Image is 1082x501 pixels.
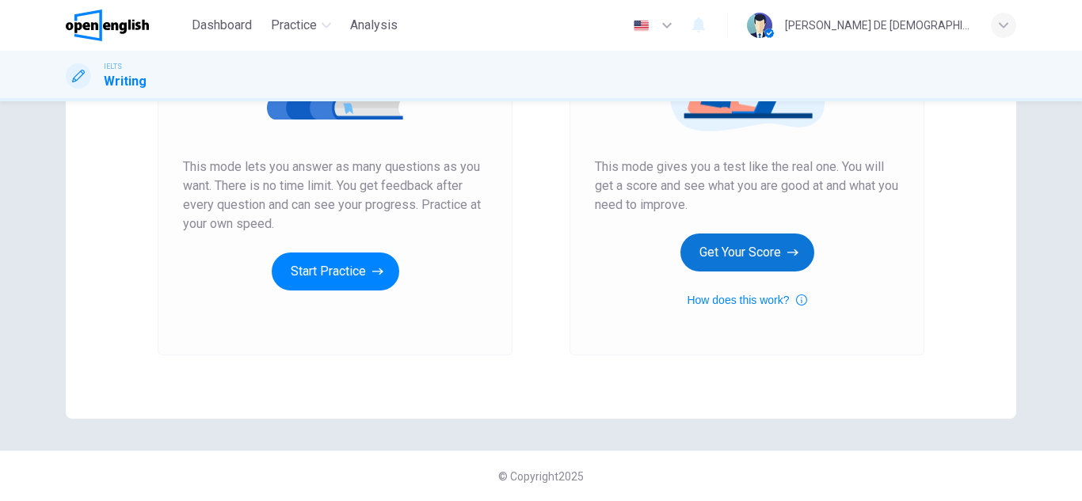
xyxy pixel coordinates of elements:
[66,9,149,41] img: OpenEnglish logo
[631,20,651,32] img: en
[785,16,972,35] div: [PERSON_NAME] DE [DEMOGRAPHIC_DATA][PERSON_NAME]
[192,16,252,35] span: Dashboard
[185,11,258,40] button: Dashboard
[498,470,584,483] span: © Copyright 2025
[183,158,487,233] span: This mode lets you answer as many questions as you want. There is no time limit. You get feedback...
[344,11,404,40] button: Analysis
[66,9,185,41] a: OpenEnglish logo
[104,61,122,72] span: IELTS
[747,13,772,38] img: Profile picture
[350,16,398,35] span: Analysis
[680,233,814,271] button: Get Your Score
[265,11,337,40] button: Practice
[595,158,899,214] span: This mode gives you a test like the real one. You will get a score and see what you are good at a...
[271,16,317,35] span: Practice
[272,252,399,290] button: Start Practice
[104,72,147,91] h1: Writing
[687,290,806,309] button: How does this work?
